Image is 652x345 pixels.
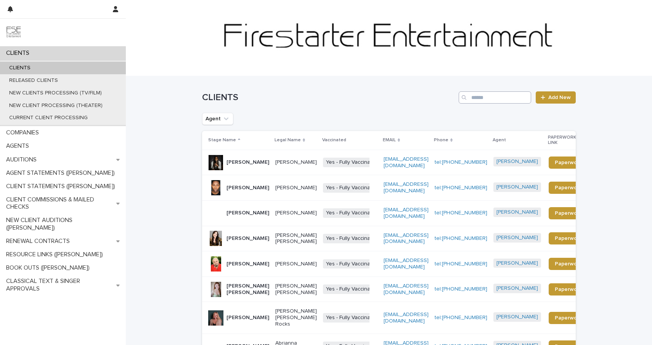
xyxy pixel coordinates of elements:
a: tel:[PHONE_NUMBER] [435,160,487,165]
tr: [PERSON_NAME][PERSON_NAME]Yes - Fully Vaccinated[EMAIL_ADDRESS][DOMAIN_NAME]tel:[PHONE_NUMBER][PE... [202,251,600,277]
p: NEW CLIENT AUDITIONS ([PERSON_NAME]) [3,217,126,231]
span: Yes - Fully Vaccinated [323,259,381,269]
a: [PERSON_NAME] [496,158,538,165]
a: tel:[PHONE_NUMBER] [435,261,487,267]
p: [PERSON_NAME] [275,261,317,267]
span: Yes - Fully Vaccinated [323,158,381,167]
p: Stage Name [208,136,236,144]
tr: [PERSON_NAME] [PERSON_NAME][PERSON_NAME] [PERSON_NAME]Yes - Fully Vaccinated[EMAIL_ADDRESS][DOMAI... [202,276,600,302]
a: Paperwork [549,312,588,324]
a: Paperwork [549,157,588,169]
p: [PERSON_NAME] [PERSON_NAME] [275,232,317,245]
span: Paperwork [555,287,582,292]
p: AGENTS [3,142,35,150]
input: Search [459,91,531,104]
p: Agent [493,136,506,144]
p: Legal Name [275,136,301,144]
span: Yes - Fully Vaccinated [323,208,381,218]
a: [EMAIL_ADDRESS][DOMAIN_NAME] [384,182,429,193]
span: Yes - Fully Vaccinated [323,284,381,294]
span: Paperwork [555,315,582,321]
a: [PERSON_NAME] [496,184,538,190]
tr: [PERSON_NAME][PERSON_NAME] [PERSON_NAME] RocksYes - Fully Vaccinated[EMAIL_ADDRESS][DOMAIN_NAME]t... [202,302,600,334]
p: RENEWAL CONTRACTS [3,238,76,245]
a: [PERSON_NAME] [496,314,538,320]
p: [PERSON_NAME] [226,235,269,242]
span: Paperwork [555,185,582,190]
a: [EMAIL_ADDRESS][DOMAIN_NAME] [384,312,429,324]
p: CLIENT COMMISSIONS & MAILED CHECKS [3,196,116,211]
a: [EMAIL_ADDRESS][DOMAIN_NAME] [384,233,429,244]
p: [PERSON_NAME] [PERSON_NAME] Rocks [275,308,317,327]
a: Paperwork [549,258,588,270]
p: CLIENTS [3,65,37,71]
p: COMPANIES [3,129,45,136]
span: Yes - Fully Vaccinated [323,313,381,323]
a: Add New [536,91,576,104]
a: [PERSON_NAME] [496,235,538,241]
p: CLIENT STATEMENTS ([PERSON_NAME]) [3,183,121,190]
p: [PERSON_NAME] [275,159,317,166]
p: [PERSON_NAME] [226,185,269,191]
a: tel:[PHONE_NUMBER] [435,286,487,292]
img: 9JgRvJ3ETPGCJDhvPVA5 [6,25,21,40]
a: [EMAIL_ADDRESS][DOMAIN_NAME] [384,258,429,270]
a: [PERSON_NAME] [496,285,538,292]
span: Paperwork [555,236,582,241]
a: [EMAIL_ADDRESS][DOMAIN_NAME] [384,207,429,219]
p: [PERSON_NAME] [226,315,269,321]
a: Paperwork [549,232,588,244]
tr: [PERSON_NAME][PERSON_NAME]Yes - Fully Vaccinated[EMAIL_ADDRESS][DOMAIN_NAME]tel:[PHONE_NUMBER][PE... [202,175,600,201]
p: Phone [434,136,448,144]
span: Paperwork [555,211,582,216]
p: EMAIL [383,136,396,144]
a: [EMAIL_ADDRESS][DOMAIN_NAME] [384,157,429,168]
a: [EMAIL_ADDRESS][DOMAIN_NAME] [384,283,429,295]
tr: [PERSON_NAME][PERSON_NAME]Yes - Fully Vaccinated[EMAIL_ADDRESS][DOMAIN_NAME]tel:[PHONE_NUMBER][PE... [202,200,600,226]
a: [PERSON_NAME] [496,260,538,267]
p: NEW CLIENTS PROCESSING (TV/FILM) [3,90,108,96]
p: [PERSON_NAME] [226,159,269,166]
p: NEW CLIENT PROCESSING (THEATER) [3,102,109,109]
p: [PERSON_NAME] [275,210,317,216]
a: Paperwork [549,182,588,194]
a: tel:[PHONE_NUMBER] [435,185,487,190]
span: Add New [548,95,571,100]
p: CURRENT CLIENT PROCESSING [3,115,94,121]
p: [PERSON_NAME] [275,185,317,191]
span: Yes - Fully Vaccinated [323,234,381,243]
tr: [PERSON_NAME][PERSON_NAME] [PERSON_NAME]Yes - Fully Vaccinated[EMAIL_ADDRESS][DOMAIN_NAME]tel:[PH... [202,226,600,251]
p: BOOK OUTS ([PERSON_NAME]) [3,264,96,272]
a: tel:[PHONE_NUMBER] [435,236,487,241]
a: tel:[PHONE_NUMBER] [435,315,487,320]
p: CLIENTS [3,50,35,57]
p: RESOURCE LINKS ([PERSON_NAME]) [3,251,109,258]
p: CLASSICAL TEXT & SINGER APPROVALS [3,278,116,292]
h1: CLIENTS [202,92,456,103]
p: Vaccinated [322,136,346,144]
button: Agent [202,113,233,125]
p: [PERSON_NAME] [PERSON_NAME] [275,283,317,296]
p: [PERSON_NAME] [PERSON_NAME] [226,283,269,296]
p: AGENT STATEMENTS ([PERSON_NAME]) [3,169,121,177]
p: PAPERWORK LINK [548,133,584,147]
a: [PERSON_NAME] [496,209,538,216]
p: AUDITIONS [3,156,43,163]
span: Yes - Fully Vaccinated [323,183,381,193]
span: Paperwork [555,160,582,165]
a: Paperwork [549,283,588,295]
tr: [PERSON_NAME][PERSON_NAME]Yes - Fully Vaccinated[EMAIL_ADDRESS][DOMAIN_NAME]tel:[PHONE_NUMBER][PE... [202,150,600,175]
a: Paperwork [549,207,588,219]
p: RELEASED CLIENTS [3,77,64,84]
span: Paperwork [555,261,582,267]
p: [PERSON_NAME] [226,210,269,216]
p: [PERSON_NAME] [226,261,269,267]
a: tel:[PHONE_NUMBER] [435,210,487,216]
